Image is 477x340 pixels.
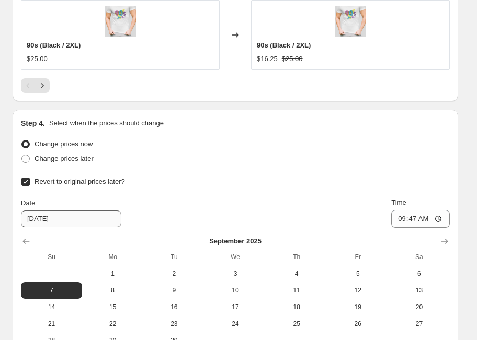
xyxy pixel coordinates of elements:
[270,253,323,261] span: Th
[266,299,327,315] button: Thursday September 18 2025
[437,234,452,249] button: Show next month, October 2025
[393,253,446,261] span: Sa
[82,315,143,332] button: Monday September 22 2025
[391,210,450,228] input: 12:00
[147,286,200,295] span: 9
[332,303,384,311] span: 19
[147,253,200,261] span: Tu
[389,315,450,332] button: Saturday September 27 2025
[82,249,143,265] th: Monday
[21,78,50,93] nav: Pagination
[389,282,450,299] button: Saturday September 13 2025
[266,282,327,299] button: Thursday September 11 2025
[21,249,82,265] th: Sunday
[393,320,446,328] span: 27
[143,282,205,299] button: Tuesday September 9 2025
[147,320,200,328] span: 23
[86,253,139,261] span: Mo
[82,299,143,315] button: Monday September 15 2025
[327,265,389,282] button: Friday September 5 2025
[21,118,45,128] h2: Step 4.
[266,315,327,332] button: Thursday September 25 2025
[143,315,205,332] button: Tuesday September 23 2025
[327,282,389,299] button: Friday September 12 2025
[282,54,303,64] strike: $25.00
[143,265,205,282] button: Tuesday September 2 2025
[86,269,139,278] span: 1
[25,303,78,311] span: 14
[21,210,121,227] input: 8/31/2025
[27,54,48,64] div: $25.00
[270,269,323,278] span: 4
[21,299,82,315] button: Sunday September 14 2025
[332,253,384,261] span: Fr
[35,178,125,185] span: Revert to original prices later?
[205,315,266,332] button: Wednesday September 24 2025
[335,6,366,37] img: 90s1_7b782a7c-56ce-4f65-b00e-d93d78d9e57e_80x.png
[82,265,143,282] button: Monday September 1 2025
[86,303,139,311] span: 15
[49,118,164,128] p: Select when the prices should change
[389,265,450,282] button: Saturday September 6 2025
[209,303,262,311] span: 17
[35,155,94,162] span: Change prices later
[332,269,384,278] span: 5
[327,249,389,265] th: Friday
[205,299,266,315] button: Wednesday September 17 2025
[205,282,266,299] button: Wednesday September 10 2025
[143,249,205,265] th: Tuesday
[143,299,205,315] button: Tuesday September 16 2025
[25,253,78,261] span: Su
[270,320,323,328] span: 25
[391,198,406,206] span: Time
[21,315,82,332] button: Sunday September 21 2025
[205,249,266,265] th: Wednesday
[27,41,81,49] span: 90s (Black / 2XL)
[21,282,82,299] button: Sunday September 7 2025
[147,303,200,311] span: 16
[35,140,93,148] span: Change prices now
[389,249,450,265] th: Saturday
[393,303,446,311] span: 20
[327,315,389,332] button: Friday September 26 2025
[389,299,450,315] button: Saturday September 20 2025
[266,265,327,282] button: Thursday September 4 2025
[209,286,262,295] span: 10
[25,320,78,328] span: 21
[209,269,262,278] span: 3
[393,269,446,278] span: 6
[82,282,143,299] button: Monday September 8 2025
[332,320,384,328] span: 26
[270,286,323,295] span: 11
[270,303,323,311] span: 18
[86,320,139,328] span: 22
[327,299,389,315] button: Friday September 19 2025
[19,234,33,249] button: Show previous month, August 2025
[257,41,311,49] span: 90s (Black / 2XL)
[393,286,446,295] span: 13
[105,6,136,37] img: 90s1_7b782a7c-56ce-4f65-b00e-d93d78d9e57e_80x.png
[209,253,262,261] span: We
[266,249,327,265] th: Thursday
[209,320,262,328] span: 24
[147,269,200,278] span: 2
[25,286,78,295] span: 7
[35,78,50,93] button: Next
[205,265,266,282] button: Wednesday September 3 2025
[21,199,35,207] span: Date
[332,286,384,295] span: 12
[257,54,278,64] div: $16.25
[86,286,139,295] span: 8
